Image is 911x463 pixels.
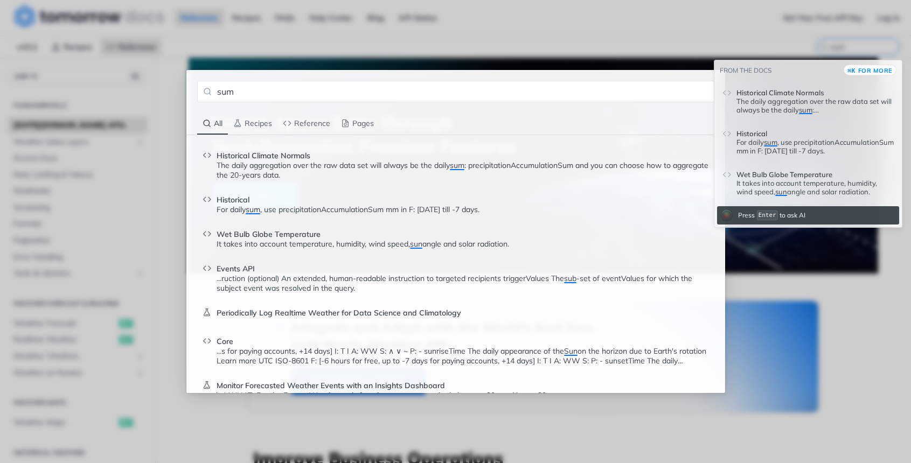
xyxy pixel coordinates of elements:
span: Pages [341,118,374,128]
div: Pages [336,113,379,135]
header: Monitor Forecasted Weather Events with an Insights Dashboard [217,376,709,390]
span: sum [450,160,464,170]
div: Historical Climate Normals [217,160,709,180]
span: sum [799,106,812,114]
a: Wet Bulb Globe TemperatureIt takes into account temperature, humidity, wind speed,sunangle and so... [197,220,714,254]
div: Historical [217,205,709,214]
p: It takes into account temperature, humidity, wind speed, angle and solar radiation. [217,239,709,249]
a: Wet Bulb Globe TemperatureIt takes into account temperature, humidity, wind speed,sunangle and so... [717,161,899,201]
div: Monitor Forecasted Weather Events with an Insights Dashboard [217,390,709,400]
span: Historical [736,129,767,138]
a: Historical Climate NormalsThe daily aggregation over the raw data set will always be the dailysum... [197,142,714,185]
div: Press to ask AI [735,207,808,223]
kbd: ⌘K [847,65,856,76]
a: Monitor Forecasted Weather Events with an Insights Dashboard\n* WHAT...For the Freeze Warning...s... [197,371,714,405]
button: ⌘Kfor more [844,65,896,75]
header: Wet Bulb Globe Temperature [217,225,709,239]
header: Historical Climate Normals [736,84,894,97]
span: Wet Bulb Globe Temperature [736,170,832,179]
span: sub [344,390,356,400]
span: From the docs [720,66,771,74]
header: Events API [217,259,709,273]
a: HistoricalFor dailysum, use precipitationAccumulationSum mm in F: [DATE] till -7 days. [717,120,899,160]
p: For daily , use precipitationAccumulationSum mm in F: [DATE] till -7 days. [736,138,894,155]
header: Core [217,332,709,346]
kbd: Enter [757,211,778,220]
div: Historical [736,138,894,155]
p: ...s for paying accounts, +14 days] I: T I A: WW S: ∧ ∨ ~ P: - sunriseTime The daily appearance o... [217,346,709,366]
span: Reference [283,118,330,128]
span: for more [858,67,893,74]
div: Reference [277,113,336,135]
span: Historical [217,195,249,205]
a: HistoricalFor dailysum, use precipitationAccumulationSum mm in F: [DATE] till -7 days. [197,186,714,219]
span: sum [764,138,777,146]
div: Recipes [228,113,277,135]
a: Events API...ruction (optional) An extended, human-readable instruction to targeted recipients tr... [197,255,714,298]
span: Recipes [233,118,272,128]
div: Events API [217,273,709,293]
span: Monitor Forecasted Weather Events with an Insights Dashboard [217,381,445,390]
span: Historical Climate Normals [736,88,824,97]
p: \n* WHAT...For the Freeze Warning... -freezing temperatures in the\nupper 20s and lower 30s. [217,390,709,400]
span: sub [564,273,576,283]
p: The daily aggregation over the raw data set will always be the daily : precipitationAccumulationS... [736,97,894,114]
div: Wet Bulb Globe Temperature [736,179,894,196]
span: sun [410,239,422,249]
p: ...ruction (optional) An extended, human-readable instruction to targeted recipients triggerValue... [217,273,709,293]
span: Events API [217,264,255,273]
p: The daily aggregation over the raw data set will always be the daily : precipitationAccumulationS... [217,160,709,180]
span: Periodically Log Realtime Weather for Data Science and Climatology [217,308,461,318]
span: All [203,118,222,128]
header: Historical [217,191,709,205]
input: Search [197,81,714,102]
header: Historical Climate Normals [217,146,709,160]
div: All [197,113,228,135]
div: Core [217,346,709,366]
header: Historical [736,125,894,138]
div: Wet Bulb Globe Temperature [217,239,709,249]
span: sun [775,187,787,196]
a: Core...s for paying accounts, +14 days] I: T I A: WW S: ∧ ∨ ~ P: - sunriseTime The daily appearan... [197,327,714,370]
span: sum [246,205,260,214]
header: Periodically Log Realtime Weather for Data Science and Climatology [217,304,709,318]
span: Historical Climate Normals [217,151,310,160]
p: It takes into account temperature, humidity, wind speed, angle and solar radiation. [736,179,894,196]
span: Wet Bulb Globe Temperature [217,229,321,239]
span: Sun [564,346,578,356]
div: Historical Climate Normals [736,97,894,114]
span: Core [217,336,233,346]
a: Historical Climate NormalsThe daily aggregation over the raw data set will always be the dailysum... [717,79,899,119]
p: For daily , use precipitationAccumulationSum mm in F: [DATE] till -7 days. [217,205,709,214]
a: Periodically Log Realtime Weather for Data Science and Climatology [197,299,714,326]
header: Wet Bulb Globe Temperature [736,166,894,179]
